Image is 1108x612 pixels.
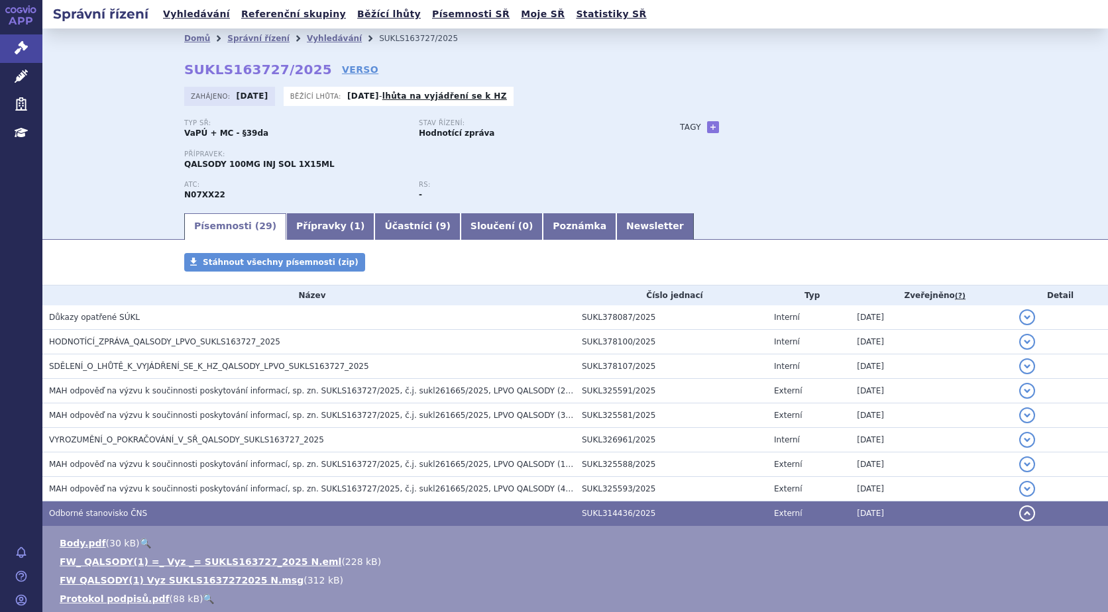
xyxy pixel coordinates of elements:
span: Běžící lhůta: [290,91,344,101]
span: MAH odpověď na výzvu k součinnosti poskytování informací, sp. zn. SUKLS163727/2025, č.j. sukl2616... [49,386,615,395]
span: 29 [259,221,272,231]
span: Externí [774,460,802,469]
span: 1 [354,221,360,231]
th: Typ [767,285,850,305]
span: Interní [774,337,800,346]
a: Moje SŘ [517,5,569,23]
span: 30 kB [109,538,136,548]
a: Běžící lhůty [353,5,425,23]
button: detail [1019,358,1035,374]
td: SUKL378107/2025 [575,354,767,379]
span: Externí [774,484,802,493]
p: ATC: [184,181,406,189]
a: Správní řízení [227,34,290,43]
span: Stáhnout všechny písemnosti (zip) [203,258,359,267]
span: 0 [522,221,529,231]
a: Sloučení (0) [461,213,543,240]
td: SUKL378100/2025 [575,330,767,354]
h3: Tagy [680,119,701,135]
span: 9 [440,221,447,231]
span: Zahájeno: [191,91,233,101]
th: Název [42,285,575,305]
span: MAH odpověď na výzvu k součinnosti poskytování informací, sp. zn. SUKLS163727/2025, č.j. sukl2616... [49,460,827,469]
td: [DATE] [850,354,1013,379]
p: - [347,91,507,101]
td: [DATE] [850,501,1013,526]
td: [DATE] [850,330,1013,354]
td: [DATE] [850,428,1013,452]
td: [DATE] [850,477,1013,501]
p: Typ SŘ: [184,119,406,127]
td: SUKL325593/2025 [575,477,767,501]
td: SUKL314436/2025 [575,501,767,526]
td: [DATE] [850,305,1013,330]
button: detail [1019,309,1035,325]
span: HODNOTÍCÍ_ZPRÁVA_QALSODY_LPVO_SUKLS163727_2025 [49,337,280,346]
a: Referenční skupiny [237,5,350,23]
a: Newsletter [616,213,694,240]
strong: Hodnotící zpráva [419,128,494,138]
strong: SUKLS163727/2025 [184,62,332,77]
span: 312 kB [307,575,340,586]
button: detail [1019,432,1035,448]
a: Písemnosti (29) [184,213,286,240]
span: Odborné stanovisko ČNS [49,509,147,518]
a: 🔍 [140,538,151,548]
li: SUKLS163727/2025 [379,28,475,48]
a: Písemnosti SŘ [428,5,514,23]
p: Stav řízení: [419,119,640,127]
span: QALSODY 100MG INJ SOL 1X15ML [184,160,335,169]
li: ( ) [60,536,1095,550]
a: Vyhledávání [307,34,362,43]
li: ( ) [60,574,1095,587]
button: detail [1019,505,1035,521]
span: Externí [774,386,802,395]
a: Body.pdf [60,538,106,548]
span: MAH odpověď na výzvu k součinnosti poskytování informací, sp. zn. SUKLS163727/2025, č.j. sukl2616... [49,484,827,493]
th: Zveřejněno [850,285,1013,305]
span: Externí [774,509,802,518]
abbr: (?) [955,291,966,301]
button: detail [1019,334,1035,350]
h2: Správní řízení [42,5,159,23]
strong: TOFERSEN [184,190,225,199]
th: Číslo jednací [575,285,767,305]
strong: - [419,190,422,199]
a: Domů [184,34,210,43]
a: VERSO [342,63,378,76]
td: SUKL325588/2025 [575,452,767,477]
td: SUKL325591/2025 [575,379,767,403]
span: Důkazy opatřené SÚKL [49,313,140,322]
a: FW QALSODY(1) Vyz SUKLS1637272025 N.msg [60,575,304,586]
a: Vyhledávání [159,5,234,23]
li: ( ) [60,592,1095,605]
li: ( ) [60,555,1095,568]
span: VYROZUMĚNÍ_O_POKRAČOVÁNÍ_V_SŘ_QALSODY_SUKLS163727_2025 [49,435,324,444]
span: 228 kB [345,556,378,567]
span: Externí [774,411,802,420]
a: Stáhnout všechny písemnosti (zip) [184,253,365,272]
span: SDĚLENÍ_O_LHŮTĚ_K_VYJÁDŘENÍ_SE_K_HZ_QALSODY_LPVO_SUKLS163727_2025 [49,362,369,371]
span: Interní [774,313,800,322]
td: SUKL325581/2025 [575,403,767,428]
a: Protokol podpisů.pdf [60,593,170,604]
span: Interní [774,362,800,371]
button: detail [1019,407,1035,423]
button: detail [1019,481,1035,497]
strong: [DATE] [347,91,379,101]
a: Účastníci (9) [374,213,460,240]
td: [DATE] [850,403,1013,428]
a: Statistiky SŘ [572,5,650,23]
p: RS: [419,181,640,189]
th: Detail [1013,285,1108,305]
a: + [707,121,719,133]
td: SUKL378087/2025 [575,305,767,330]
span: Interní [774,435,800,444]
p: Přípravek: [184,150,653,158]
button: detail [1019,456,1035,472]
button: detail [1019,383,1035,399]
span: MAH odpověď na výzvu k součinnosti poskytování informací, sp. zn. SUKLS163727/2025, č.j. sukl2616... [49,411,615,420]
strong: VaPÚ + MC - §39da [184,128,268,138]
a: Přípravky (1) [286,213,374,240]
a: 🔍 [203,593,214,604]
